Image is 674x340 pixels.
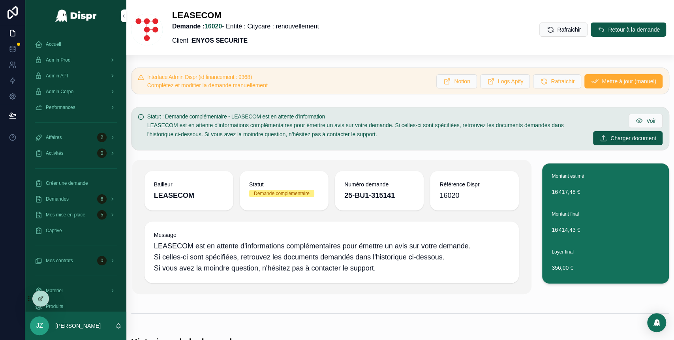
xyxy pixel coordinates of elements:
p: LEASECOM est en attente d'informations complémentaires pour émettre un avis sur votre demande. Si... [147,121,584,139]
a: Créer une demande [30,176,122,190]
span: Montant final [552,211,579,217]
div: 0 [97,256,107,265]
div: 0 [97,148,107,158]
span: Rafraichir [557,26,581,34]
p: - Entité : Citycare : renouvellement [172,22,319,31]
span: Performances [46,104,75,111]
button: Rafraichir [539,23,588,37]
span: Admin Corpo [46,88,73,95]
a: Mes contrats0 [30,254,122,268]
span: Voir [646,117,656,125]
span: Mes mise en place [46,212,85,218]
strong: LEASECOM [154,192,194,199]
span: Produits [46,303,63,310]
div: 5 [97,210,107,220]
span: 16 414,43 € [552,226,659,234]
a: Admin Prod [30,53,122,67]
div: scrollable content [25,32,126,312]
img: App logo [55,9,97,22]
div: Open Intercom Messenger [647,313,666,332]
span: Statut [249,180,319,188]
a: Matériel [30,284,122,298]
a: Demandes6 [30,192,122,206]
button: Voir [629,114,663,128]
span: Activités [46,150,64,156]
a: Admin API [30,69,122,83]
a: Performances [30,100,122,115]
strong: Demande : [172,23,222,30]
a: Affaires2 [30,130,122,145]
div: Demande complémentaire [254,190,310,197]
button: Charger document [593,131,663,145]
a: Mes mise en place5 [30,208,122,222]
button: Retour à la demande [591,23,666,37]
span: Référence Dispr [439,180,509,188]
span: JZ [36,321,43,331]
h5: Statut : Demande complémentaire - LEASECOM est en attente d'information [147,114,584,119]
a: Produits [30,299,122,314]
button: Notion [436,74,477,88]
h1: LEASECOM [172,9,319,22]
span: Mes contrats [46,257,73,264]
span: Message [154,231,510,239]
span: Mettre à jour (manuel) [602,77,656,85]
span: Logs Apify [498,77,524,85]
a: Activités0 [30,146,122,160]
span: Retour à la demande [608,26,660,34]
span: Numéro demande [344,180,414,188]
strong: ENYOS SECURITE [192,37,248,44]
span: Accueil [46,41,61,47]
strong: 25-BU1-315141 [344,192,395,199]
span: Créer une demande [46,180,88,186]
div: 6 [97,194,107,204]
span: Loyer final [552,249,573,255]
a: Admin Corpo [30,85,122,99]
span: Admin Prod [46,57,71,63]
span: 16 417,48 € [552,188,659,196]
p: [PERSON_NAME] [55,322,101,330]
button: Mettre à jour (manuel) [584,74,663,88]
div: 2 [97,133,107,142]
h5: Interface Admin Dispr (id financement : 9368) [147,74,430,80]
span: Rafraichir [551,77,574,85]
span: LEASECOM est en attente d'informations complémentaires pour émettre un avis sur votre demande. Si... [154,240,510,274]
a: 16020 [205,23,222,30]
button: Rafraichir [533,74,581,88]
span: Matériel [46,287,63,294]
span: Admin API [46,73,68,79]
span: 16020 [439,190,459,201]
a: Accueil [30,37,122,51]
span: Demandes [46,196,69,202]
button: Logs Apify [480,74,530,88]
span: Affaires [46,134,62,141]
span: Captive [46,227,62,234]
span: Bailleur [154,180,224,188]
span: Complétez et modifier la demande manuellement [147,82,268,88]
span: Charger document [610,134,656,142]
span: 356,00 € [552,264,659,272]
span: Notion [454,77,470,85]
div: Complétez et modifier la demande manuellement [147,81,430,89]
a: Captive [30,224,122,238]
p: Client : [172,36,319,45]
span: Montant estimé [552,173,584,179]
